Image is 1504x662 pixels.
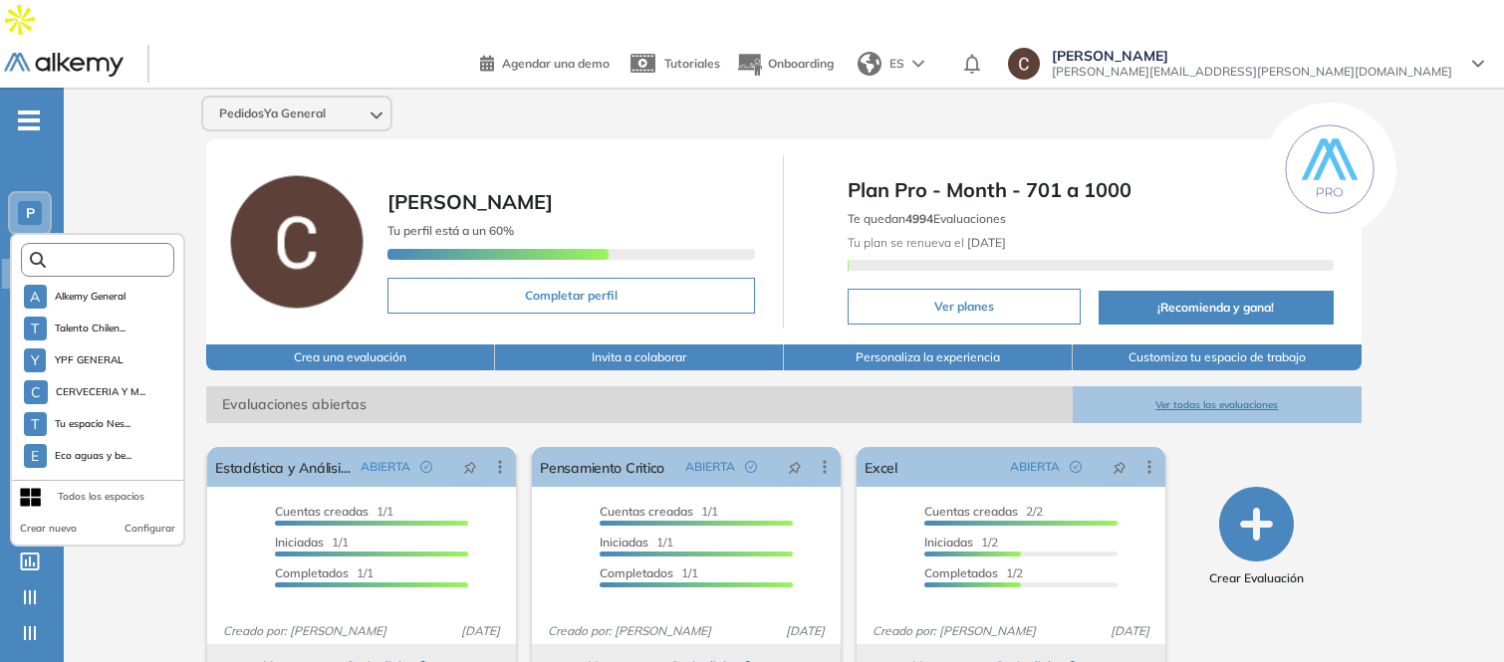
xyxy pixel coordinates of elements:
span: 1/1 [600,565,698,580]
span: Tu perfil está a un 60% [387,223,514,238]
span: Completados [600,565,673,580]
span: A [30,289,40,305]
span: 1/2 [924,535,998,550]
div: Widget de chat [1147,433,1504,662]
span: Iniciadas [275,535,324,550]
button: Crea una evaluación [206,344,495,370]
span: CERVECERIA Y M... [56,384,145,400]
button: Invita a colaborar [495,344,784,370]
span: Tu plan se renueva el [848,235,1006,250]
span: check-circle [420,461,432,473]
span: [DATE] [778,622,833,640]
img: arrow [912,60,924,68]
span: Iniciadas [600,535,648,550]
span: Cuentas creadas [275,504,369,519]
span: 2/2 [924,504,1043,519]
img: world [858,52,881,76]
span: ABIERTA [361,458,410,476]
span: 1/1 [275,565,374,580]
span: T [31,321,39,336]
button: Onboarding [736,43,834,86]
span: ES [889,55,904,73]
span: check-circle [1070,461,1082,473]
span: 1/1 [600,504,718,519]
span: Te quedan Evaluaciones [848,211,1006,226]
a: Pensamiento Critico [540,447,664,487]
button: ¡Recomienda y gana! [1099,291,1334,325]
button: Personaliza la experiencia [784,344,1073,370]
span: YPF GENERAL [54,352,125,368]
a: Estadística y Análisis de Datos [215,447,353,487]
button: Ver planes [848,289,1080,325]
span: PedidosYa General [219,106,326,121]
div: Todos los espacios [58,489,144,505]
a: Agendar una demo [480,50,610,74]
i: - [18,118,40,122]
button: pushpin [1098,451,1141,483]
span: check-circle [745,461,757,473]
span: [DATE] [453,622,508,640]
span: Eco aguas y be... [55,448,132,464]
span: pushpin [1113,459,1127,475]
span: [PERSON_NAME] [387,189,553,214]
span: Creado por: [PERSON_NAME] [540,622,719,640]
span: Plan Pro - Month - 701 a 1000 [848,175,1333,205]
span: Cuentas creadas [924,504,1018,519]
a: Tutoriales [626,38,720,90]
span: 1/1 [275,535,349,550]
span: Completados [924,565,998,580]
button: pushpin [448,451,492,483]
button: Customiza tu espacio de trabajo [1073,344,1362,370]
span: T [31,416,39,432]
span: Talento Chilen... [55,321,126,336]
span: [PERSON_NAME][EMAIL_ADDRESS][PERSON_NAME][DOMAIN_NAME] [1052,64,1452,80]
span: ABIERTA [1010,458,1060,476]
button: Ver todas las evaluaciones [1073,386,1362,423]
span: Cuentas creadas [600,504,693,519]
span: E [31,448,39,464]
span: ABIERTA [685,458,735,476]
b: 4994 [905,211,933,226]
span: Evaluaciones abiertas [206,386,1073,423]
span: P [26,205,35,221]
button: Completar perfil [387,278,755,314]
span: Iniciadas [924,535,973,550]
b: [DATE] [964,235,1006,250]
button: Crear nuevo [20,521,77,537]
span: Creado por: [PERSON_NAME] [215,622,394,640]
span: 1/2 [924,565,1023,580]
button: Configurar [125,521,175,537]
span: Alkemy General [55,289,126,305]
span: pushpin [788,459,802,475]
a: Excel [865,447,897,487]
img: Logo [4,53,124,78]
button: pushpin [773,451,817,483]
span: Onboarding [768,56,834,71]
img: Foto de perfil [230,175,364,309]
span: Agendar una demo [502,56,610,71]
span: Y [31,352,39,368]
span: [DATE] [1103,622,1157,640]
span: Creado por: [PERSON_NAME] [865,622,1044,640]
span: C [31,384,41,400]
span: 1/1 [600,535,673,550]
span: Completados [275,565,349,580]
span: Tutoriales [664,56,720,71]
iframe: Chat Widget [1147,433,1504,662]
span: pushpin [463,459,477,475]
span: [PERSON_NAME] [1052,48,1452,64]
span: Tu espacio Nes... [55,416,131,432]
span: 1/1 [275,504,393,519]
